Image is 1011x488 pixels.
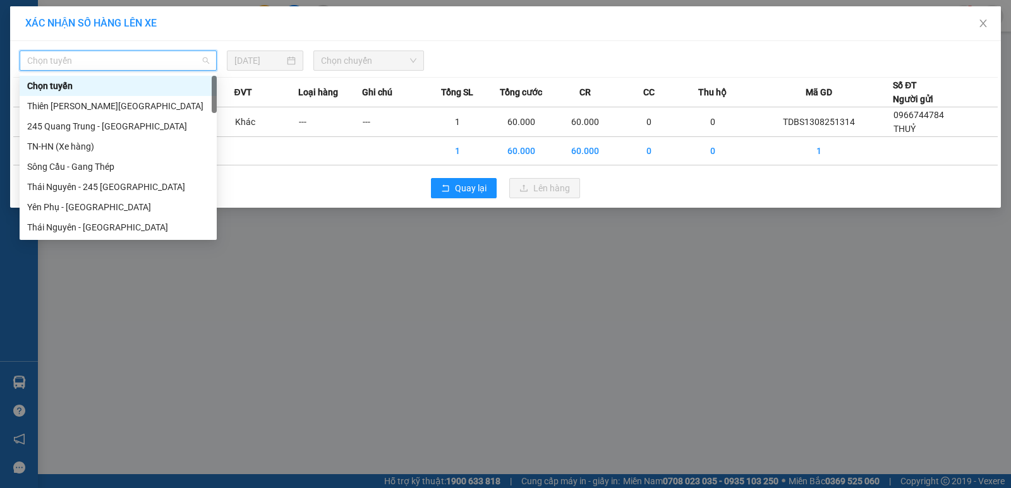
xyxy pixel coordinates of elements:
td: 60.000 [490,107,554,137]
div: TN-HN (Xe hàng) [20,136,217,157]
div: Chọn tuyến [20,76,217,96]
div: Yên Phụ - Thái Nguyên [20,197,217,217]
input: 13/08/2025 [234,54,284,68]
td: --- [298,107,362,137]
div: Thiên Đường Bảo Sơn - Thái Nguyên [20,96,217,116]
div: Yên Phụ - [GEOGRAPHIC_DATA] [27,200,209,214]
span: close [978,18,988,28]
td: 60.000 [490,137,554,165]
td: 60.000 [554,107,617,137]
span: Thu hộ [698,85,727,99]
div: Thái Nguyên - [GEOGRAPHIC_DATA] [27,220,209,234]
td: 0 [617,137,681,165]
div: Thái Nguyên - Yên Phụ [20,217,217,237]
span: XÁC NHẬN SỐ HÀNG LÊN XE [25,17,157,29]
td: 1 [426,137,490,165]
span: 0966744784 [893,110,944,120]
span: Tổng SL [441,85,473,99]
span: Tổng cước [500,85,542,99]
span: Chọn tuyến [27,51,209,70]
div: TN-HN (Xe hàng) [27,140,209,153]
div: 245 Quang Trung - [GEOGRAPHIC_DATA] [27,119,209,133]
div: Thái Nguyên - 245 [GEOGRAPHIC_DATA] [27,180,209,194]
div: Chọn tuyến [27,79,209,93]
span: Quay lại [455,181,487,195]
span: Mã GD [806,85,832,99]
b: GỬI : VP Thiên [PERSON_NAME] [16,86,152,128]
button: Close [966,6,1001,42]
span: ĐVT [234,85,252,99]
td: 0 [681,107,745,137]
span: THUỶ [893,124,916,134]
td: 60.000 [554,137,617,165]
div: Thiên [PERSON_NAME][GEOGRAPHIC_DATA] [27,99,209,113]
span: rollback [441,184,450,194]
span: Chọn chuyến [321,51,416,70]
td: --- [362,107,426,137]
td: 0 [681,137,745,165]
button: uploadLên hàng [509,178,580,198]
div: Số ĐT Người gửi [893,78,933,106]
div: Sông Cầu - Gang Thép [27,160,209,174]
li: 271 - [PERSON_NAME] - [GEOGRAPHIC_DATA] - [GEOGRAPHIC_DATA] [118,31,528,47]
td: 1 [745,137,893,165]
td: 1 [426,107,490,137]
span: Ghi chú [362,85,392,99]
span: CC [643,85,655,99]
button: rollbackQuay lại [431,178,497,198]
td: 0 [617,107,681,137]
div: Sông Cầu - Gang Thép [20,157,217,177]
td: TDBS1308251314 [745,107,893,137]
span: Loại hàng [298,85,338,99]
span: CR [579,85,591,99]
div: Thái Nguyên - 245 Quang Trung [20,177,217,197]
div: 245 Quang Trung - Thái Nguyên [20,116,217,136]
img: logo.jpg [16,16,111,79]
td: Khác [234,107,298,137]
